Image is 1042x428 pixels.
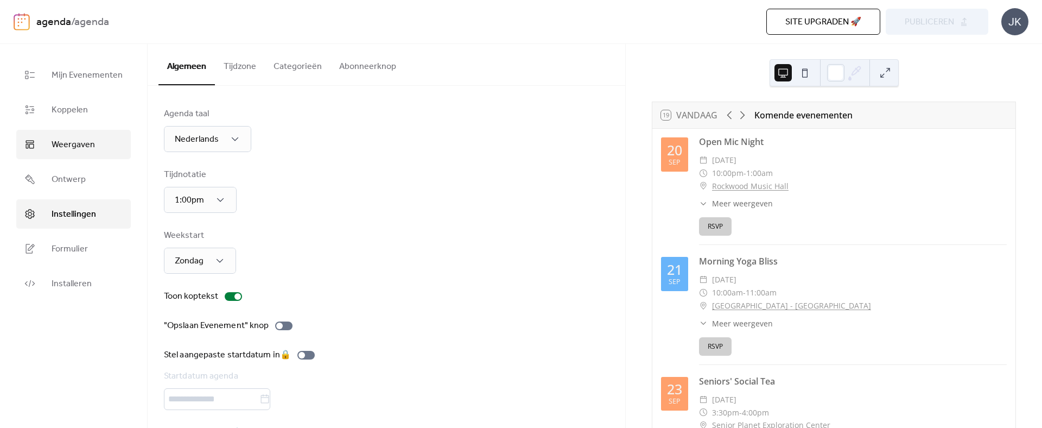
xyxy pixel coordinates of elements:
div: Weekstart [164,229,234,242]
span: - [739,406,742,419]
div: 21 [667,263,682,276]
span: Nederlands [175,131,219,148]
button: Site upgraden 🚀 [766,9,880,35]
div: JK [1001,8,1028,35]
div: ​ [699,318,708,329]
div: "Opslaan Evenement" knop [164,319,269,332]
div: ​ [699,406,708,419]
div: ​ [699,167,708,180]
button: Algemeen [158,44,215,85]
div: ​ [699,198,708,209]
span: 10:00am [712,286,743,299]
div: 23 [667,382,682,396]
a: Ontwerp [16,165,131,194]
button: ​Meer weergeven [699,318,773,329]
button: RSVP [699,337,732,356]
span: Mijn Evenementen [52,69,123,82]
span: Formulier [52,243,88,256]
div: Seniors' Social Tea [699,375,1007,388]
a: agenda [36,12,71,33]
div: ​ [699,393,708,406]
div: ​ [699,286,708,299]
span: Installeren [52,278,92,291]
span: Instellingen [52,208,96,221]
div: ​ [699,299,708,312]
div: Morning Yoga Bliss [699,255,1007,268]
div: sep [669,398,681,405]
a: Weergaven [16,130,131,159]
span: 1:00pm [175,192,204,209]
div: ​ [699,273,708,286]
div: Komende evenementen [754,109,853,122]
button: Tijdzone [215,44,265,84]
div: Open Mic Night [699,135,1007,148]
span: Meer weergeven [712,198,773,209]
div: ​ [699,180,708,193]
a: Formulier [16,234,131,263]
span: Zondag [175,253,204,269]
span: 10:00pm [712,167,744,180]
span: - [743,286,746,299]
button: ​Meer weergeven [699,198,773,209]
span: Koppelen [52,104,88,117]
span: [DATE] [712,393,736,406]
button: Categorieën [265,44,331,84]
div: ​ [699,154,708,167]
div: sep [669,279,681,286]
span: - [744,167,746,180]
a: Mijn Evenementen [16,60,131,90]
span: 11:00am [746,286,777,299]
button: RSVP [699,217,732,236]
span: [DATE] [712,154,736,167]
div: 20 [667,143,682,157]
span: Meer weergeven [712,318,773,329]
span: 1:00am [746,167,773,180]
div: Toon koptekst [164,290,218,303]
div: Tijdnotatie [164,168,234,181]
span: Weergaven [52,139,95,152]
a: [GEOGRAPHIC_DATA] - [GEOGRAPHIC_DATA] [712,299,871,312]
button: Abonneerknop [331,44,405,84]
div: sep [669,159,681,166]
div: Agenda taal [164,108,249,121]
span: 4:00pm [742,406,769,419]
b: / [71,12,74,33]
span: 3:30pm [712,406,739,419]
span: Site upgraden 🚀 [785,16,861,29]
span: Ontwerp [52,173,86,186]
b: agenda [74,12,109,33]
a: Rockwood Music Hall [712,180,789,193]
img: logo [14,13,30,30]
a: Koppelen [16,95,131,124]
span: [DATE] [712,273,736,286]
a: Instellingen [16,199,131,229]
a: Installeren [16,269,131,298]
